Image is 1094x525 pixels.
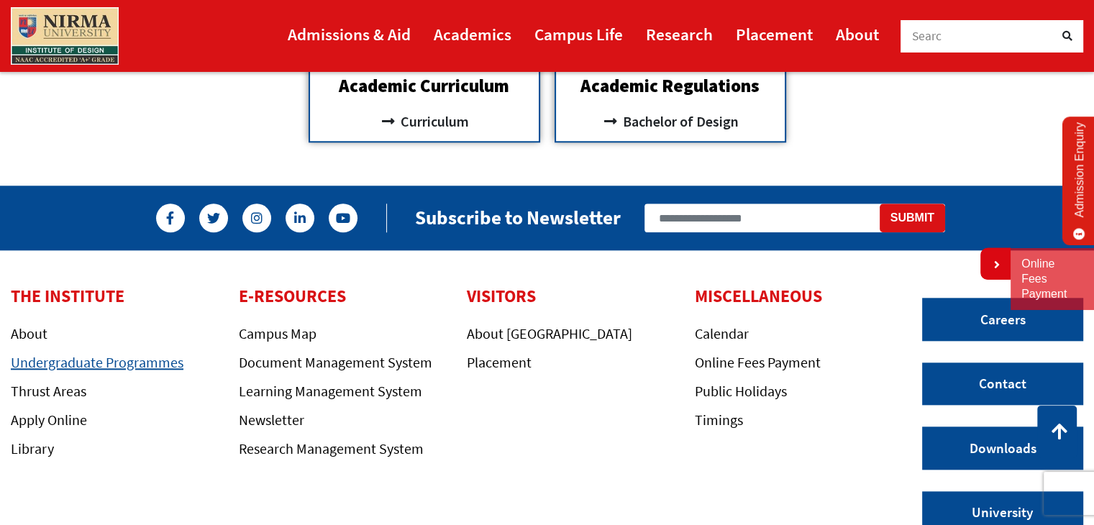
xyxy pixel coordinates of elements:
a: Curriculum [317,109,532,134]
a: Public Holidays [695,382,787,400]
a: About [11,324,47,342]
a: Timings [695,411,743,429]
a: Research [646,18,713,50]
span: Curriculum [397,109,469,134]
a: Placement [736,18,813,50]
a: Calendar [695,324,749,342]
a: Undergraduate Programmes [11,353,183,371]
a: Online Fees Payment [1021,257,1083,301]
a: Downloads [922,426,1083,470]
a: Careers [922,298,1083,341]
a: Academics [434,18,511,50]
span: Searc [912,28,942,44]
a: Campus Life [534,18,623,50]
a: Bachelor of Design [563,109,778,134]
h2: Academic Curriculum [317,77,532,95]
a: Placement [467,353,532,371]
a: Thrust Areas [11,382,86,400]
a: Campus Map [239,324,316,342]
a: Newsletter [239,411,304,429]
button: Submit [880,204,945,232]
span: Bachelor of Design [619,109,739,134]
a: Research Management System [239,439,424,457]
img: main_logo [11,7,119,65]
a: Learning Management System [239,382,422,400]
a: Apply Online [11,411,87,429]
h2: Academic Regulations [563,77,778,95]
a: Document Management System [239,353,432,371]
a: About [GEOGRAPHIC_DATA] [467,324,632,342]
a: About [836,18,879,50]
a: Library [11,439,54,457]
a: Contact [922,362,1083,406]
h2: Subscribe to Newsletter [415,206,621,229]
a: Online Fees Payment [695,353,821,371]
a: Admissions & Aid [288,18,411,50]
